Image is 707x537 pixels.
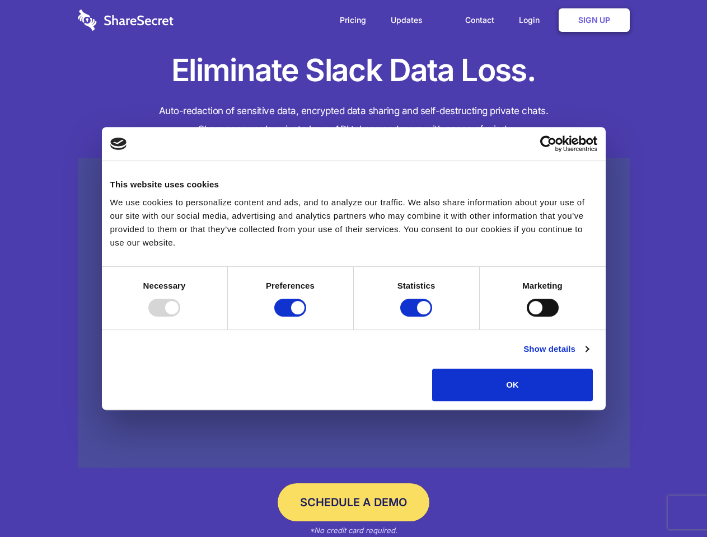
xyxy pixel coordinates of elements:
a: Sign Up [559,8,630,32]
a: Usercentrics Cookiebot - opens in a new window [499,135,597,152]
h4: Auto-redaction of sensitive data, encrypted data sharing and self-destructing private chats. Shar... [78,102,630,139]
h1: Eliminate Slack Data Loss. [78,50,630,91]
a: Login [508,3,556,37]
em: *No credit card required. [310,526,397,535]
strong: Necessary [143,281,186,290]
a: Wistia video thumbnail [78,158,630,468]
a: Schedule a Demo [278,483,429,521]
div: This website uses cookies [110,178,597,191]
a: Show details [523,342,588,356]
img: logo [110,138,127,150]
strong: Preferences [266,281,315,290]
div: We use cookies to personalize content and ads, and to analyze our traffic. We also share informat... [110,196,597,249]
strong: Statistics [397,281,436,290]
a: Pricing [329,3,377,37]
a: Contact [454,3,505,37]
img: logo-wordmark-white-trans-d4663122ce5f474addd5e946df7df03e33cb6a1c49d2221995e7729f52c070b2.svg [78,10,174,31]
button: OK [432,369,593,401]
strong: Marketing [522,281,563,290]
